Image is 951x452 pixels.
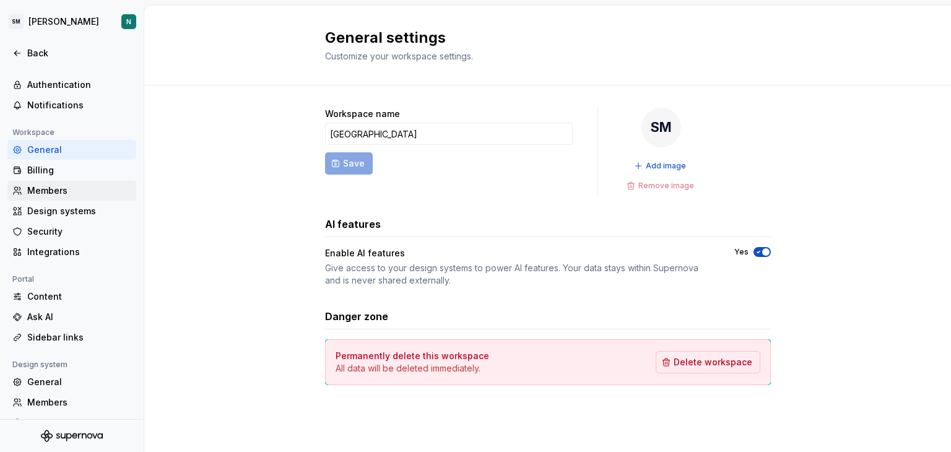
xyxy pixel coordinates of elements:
[325,28,756,48] h2: General settings
[325,247,712,259] div: Enable AI features
[325,217,381,232] h3: AI features
[27,225,131,238] div: Security
[27,331,131,344] div: Sidebar links
[27,47,131,59] div: Back
[27,396,131,409] div: Members
[7,328,136,347] a: Sidebar links
[7,125,59,140] div: Workspace
[27,246,131,258] div: Integrations
[325,51,473,61] span: Customize your workspace settings.
[27,79,131,91] div: Authentication
[2,8,141,35] button: SM[PERSON_NAME]N
[27,290,131,303] div: Content
[9,14,24,29] div: SM
[7,242,136,262] a: Integrations
[7,140,136,160] a: General
[7,393,136,412] a: Members
[126,17,131,27] div: N
[646,161,686,171] span: Add image
[27,144,131,156] div: General
[7,413,136,433] a: Versions
[27,164,131,176] div: Billing
[325,309,388,324] h3: Danger zone
[27,311,131,323] div: Ask AI
[27,417,131,429] div: Versions
[7,357,72,372] div: Design system
[7,272,39,287] div: Portal
[7,181,136,201] a: Members
[7,307,136,327] a: Ask AI
[7,287,136,306] a: Content
[674,356,752,368] span: Delete workspace
[7,222,136,241] a: Security
[27,205,131,217] div: Design systems
[325,262,712,287] div: Give access to your design systems to power AI features. Your data stays within Supernova and is ...
[325,108,400,120] label: Workspace name
[27,185,131,197] div: Members
[27,99,131,111] div: Notifications
[336,362,489,375] p: All data will be deleted immediately.
[7,75,136,95] a: Authentication
[7,95,136,115] a: Notifications
[641,108,681,147] div: SM
[734,247,749,257] label: Yes
[336,350,489,362] h4: Permanently delete this workspace
[27,376,131,388] div: General
[28,15,99,28] div: [PERSON_NAME]
[656,351,760,373] button: Delete workspace
[7,372,136,392] a: General
[630,157,692,175] button: Add image
[7,201,136,221] a: Design systems
[41,430,103,442] svg: Supernova Logo
[7,43,136,63] a: Back
[7,160,136,180] a: Billing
